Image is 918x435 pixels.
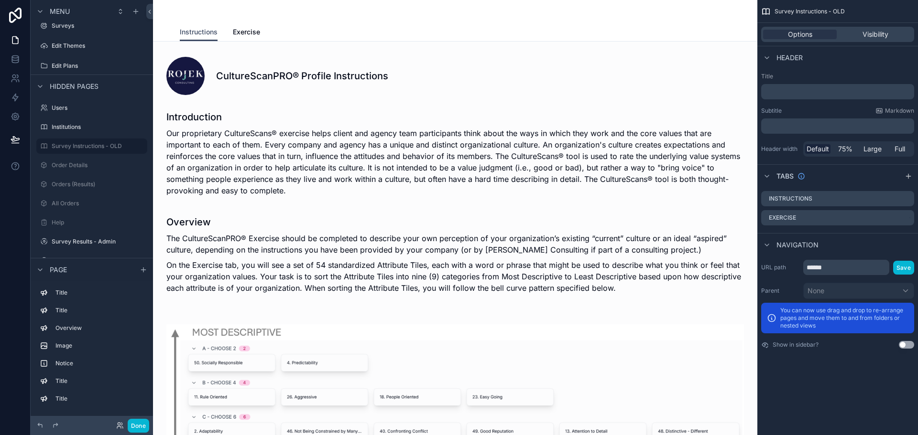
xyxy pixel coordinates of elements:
[36,196,147,211] a: All Orders
[838,144,852,154] span: 75%
[761,264,799,271] label: URL path
[52,142,142,150] label: Survey Instructions - OLD
[233,23,260,42] a: Exercise
[761,287,799,295] label: Parent
[773,341,819,349] label: Show in sidebar?
[36,58,147,74] a: Edit Plans
[775,8,845,15] span: Survey Instructions - OLD
[776,53,803,63] span: Header
[761,107,782,115] label: Subtitle
[55,395,143,403] label: Title
[36,18,147,33] a: Surveys
[52,161,145,169] label: Order Details
[761,73,914,80] label: Title
[808,286,824,296] span: None
[52,219,145,226] label: Help
[803,283,914,299] button: None
[50,265,67,275] span: Page
[50,7,70,16] span: Menu
[52,22,145,30] label: Surveys
[128,419,149,433] button: Done
[885,107,914,115] span: Markdown
[769,195,812,202] label: Instructions
[52,104,145,112] label: Users
[36,119,147,135] a: Institutions
[761,118,914,134] div: scrollable content
[52,180,145,188] label: Orders (Results)
[895,144,905,154] span: Full
[52,42,145,50] label: Edit Themes
[52,62,145,70] label: Edit Plans
[761,84,914,99] div: scrollable content
[807,144,829,154] span: Default
[875,107,914,115] a: Markdown
[36,234,147,249] a: Survey Results - Admin
[36,38,147,53] a: Edit Themes
[55,307,143,314] label: Title
[52,238,145,245] label: Survey Results - Admin
[36,100,147,116] a: Users
[863,30,888,39] span: Visibility
[36,138,147,154] a: Survey Instructions - OLD
[776,240,819,250] span: Navigation
[55,324,143,332] label: Overview
[180,23,218,42] a: Instructions
[55,289,143,297] label: Title
[769,214,796,222] label: Exercise
[31,281,153,416] div: scrollable content
[893,261,914,275] button: Save
[55,342,143,350] label: Image
[780,307,908,329] p: You can now use drag and drop to re-arrange pages and move them to and from folders or nested views
[36,215,147,230] a: Help
[36,253,147,268] a: Survey Results - User
[180,27,218,37] span: Instructions
[863,144,882,154] span: Large
[36,158,147,173] a: Order Details
[52,123,145,131] label: Institutions
[55,360,143,367] label: Notice
[761,145,799,153] label: Header width
[50,82,98,91] span: Hidden pages
[788,30,812,39] span: Options
[776,171,794,181] span: Tabs
[55,377,143,385] label: Title
[52,200,145,207] label: All Orders
[233,27,260,37] span: Exercise
[52,257,145,265] label: Survey Results - User
[36,177,147,192] a: Orders (Results)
